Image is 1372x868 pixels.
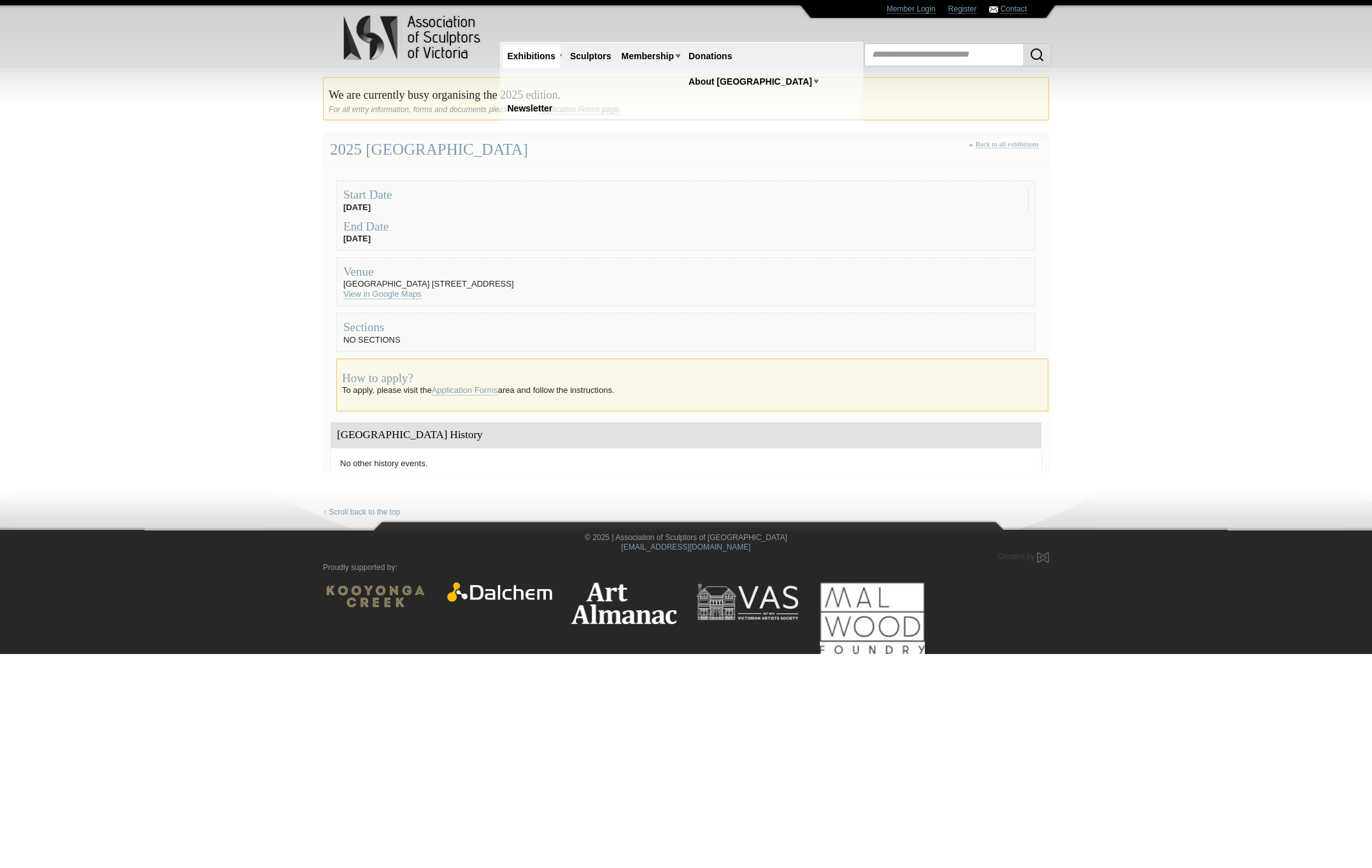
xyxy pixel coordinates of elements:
strong: [DATE] [343,234,371,243]
div: How to apply? [342,371,1043,385]
a: ↑ Scroll back to the top [323,508,400,517]
div: Start Date [343,187,1028,202]
strong: [DATE] [343,203,371,212]
a: Membership [617,45,679,68]
fieldset: [GEOGRAPHIC_DATA] [STREET_ADDRESS] [336,257,1036,306]
a: Contact [1001,4,1027,14]
a: About [GEOGRAPHIC_DATA] [683,70,817,94]
div: For all entry information, forms and documents please see the . [329,105,1043,115]
a: Created by [997,552,1049,561]
p: Proudly supported by: [323,563,1049,573]
img: Victorian Artists Society [696,582,801,622]
div: To apply, please visit the area and follow the instructions. [336,359,1048,411]
a: Back to all exhibitions [976,140,1039,148]
a: Exhibitions [503,45,561,68]
a: View in Google Maps [343,289,422,299]
div: 2025 [GEOGRAPHIC_DATA] [323,133,1049,167]
img: logo.png [343,13,483,63]
img: Art Almanac [571,582,676,624]
img: Dalchem Products [447,582,552,602]
img: Search [1029,47,1045,62]
h2: We are currently busy organising the 2025 edition. [329,83,1043,105]
div: « [969,140,1042,162]
a: Member Login [887,4,936,14]
img: Created by Marby [1037,552,1049,563]
a: Application Forms [432,385,498,395]
span: Created by [997,552,1035,561]
div: End Date [343,219,1029,234]
div: [GEOGRAPHIC_DATA] History [331,422,1041,448]
div: Sections [343,320,1029,334]
li: No other history events. [337,455,1035,472]
img: Contact ASV [989,6,998,13]
div: © 2025 | Association of Sculptors of [GEOGRAPHIC_DATA] [313,533,1059,552]
a: Register [948,4,977,14]
a: [EMAIL_ADDRESS][DOMAIN_NAME] [621,543,750,551]
fieldset: NO SECTIONS [336,313,1036,352]
img: Mal Wood Foundry [820,582,925,654]
a: Newsletter [503,97,558,120]
div: Venue [343,264,1029,279]
a: Donations [683,45,737,68]
img: Kooyonga Wines [323,582,428,611]
a: Sculptors [565,45,617,68]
